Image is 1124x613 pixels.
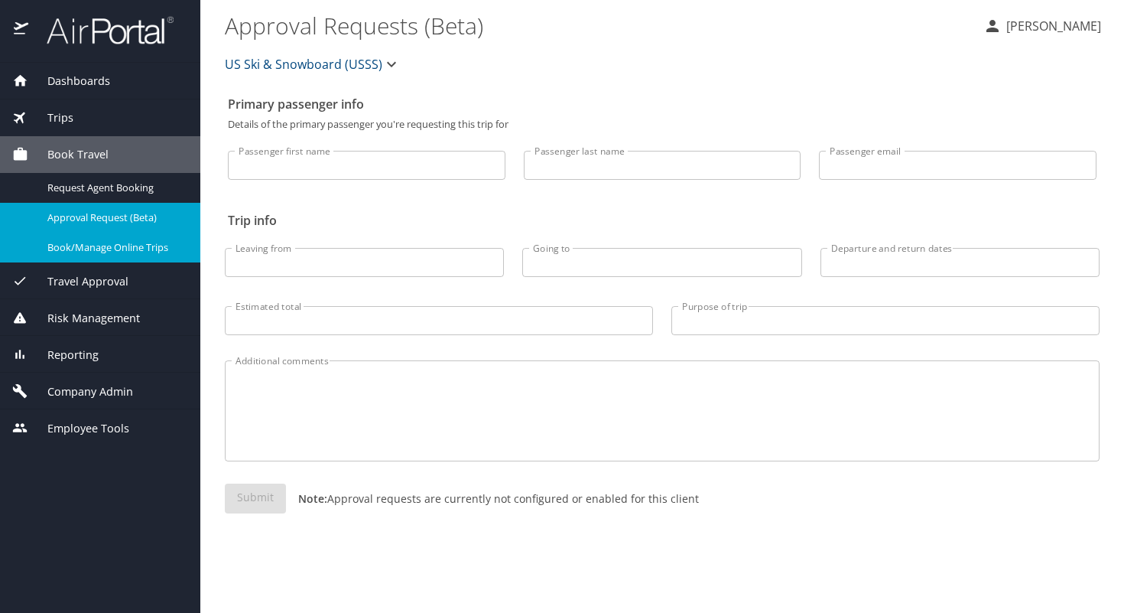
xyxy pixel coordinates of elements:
span: US Ski & Snowboard (USSS) [225,54,382,75]
span: Book Travel [28,146,109,163]
p: Details of the primary passenger you're requesting this trip for [228,119,1096,129]
h2: Primary passenger info [228,92,1096,116]
h2: Trip info [228,208,1096,233]
img: icon-airportal.png [14,15,30,45]
img: airportal-logo.png [30,15,174,45]
span: Request Agent Booking [47,181,182,195]
strong: Note: [298,491,327,506]
span: Company Admin [28,383,133,400]
span: Risk Management [28,310,140,327]
p: [PERSON_NAME] [1002,17,1101,35]
span: Approval Request (Beta) [47,210,182,225]
span: Employee Tools [28,420,129,437]
h1: Approval Requests (Beta) [225,2,971,49]
span: Dashboards [28,73,110,90]
span: Travel Approval [28,273,128,290]
span: Trips [28,109,73,126]
p: Approval requests are currently not configured or enabled for this client [286,491,699,507]
button: [PERSON_NAME] [977,12,1107,40]
button: US Ski & Snowboard (USSS) [219,49,407,80]
span: Book/Manage Online Trips [47,240,182,255]
span: Reporting [28,347,99,364]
